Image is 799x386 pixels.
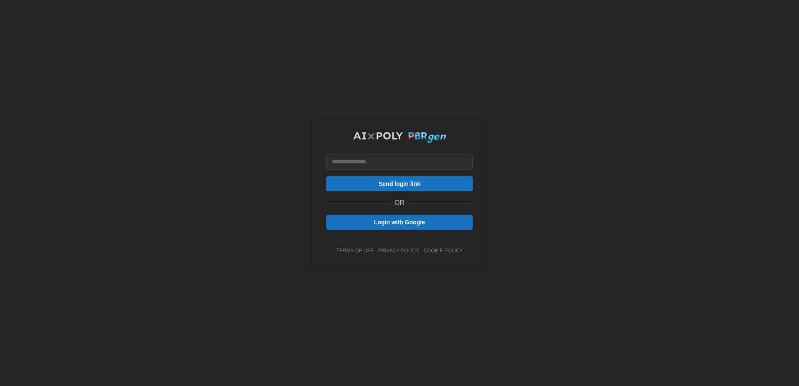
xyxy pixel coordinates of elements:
a: cookie policy [423,247,463,254]
button: Login with Google [326,215,473,230]
img: AIxPoly PBRgen [353,132,447,144]
span: Login with Google [374,215,425,229]
span: Send login link [379,177,420,191]
a: terms of use [336,247,374,254]
a: privacy policy [378,247,420,254]
p: OR [394,198,405,208]
button: Send login link [326,176,473,191]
